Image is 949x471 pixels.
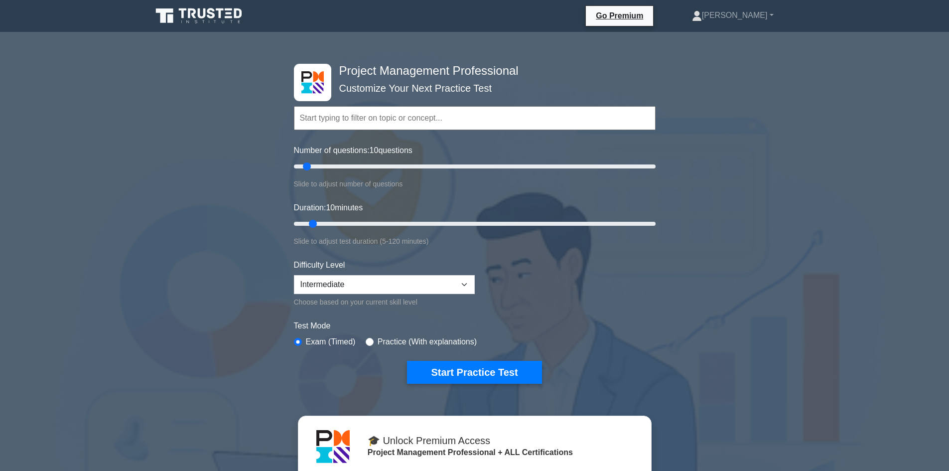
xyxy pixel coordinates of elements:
label: Difficulty Level [294,259,345,271]
label: Exam (Timed) [306,336,356,348]
h4: Project Management Professional [335,64,607,78]
label: Test Mode [294,320,656,332]
span: 10 [370,146,379,155]
label: Practice (With explanations) [378,336,477,348]
label: Duration: minutes [294,202,363,214]
input: Start typing to filter on topic or concept... [294,106,656,130]
span: 10 [326,203,335,212]
a: Go Premium [590,9,649,22]
a: [PERSON_NAME] [668,5,798,25]
div: Slide to adjust test duration (5-120 minutes) [294,235,656,247]
div: Choose based on your current skill level [294,296,475,308]
div: Slide to adjust number of questions [294,178,656,190]
button: Start Practice Test [407,361,542,384]
label: Number of questions: questions [294,145,412,157]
